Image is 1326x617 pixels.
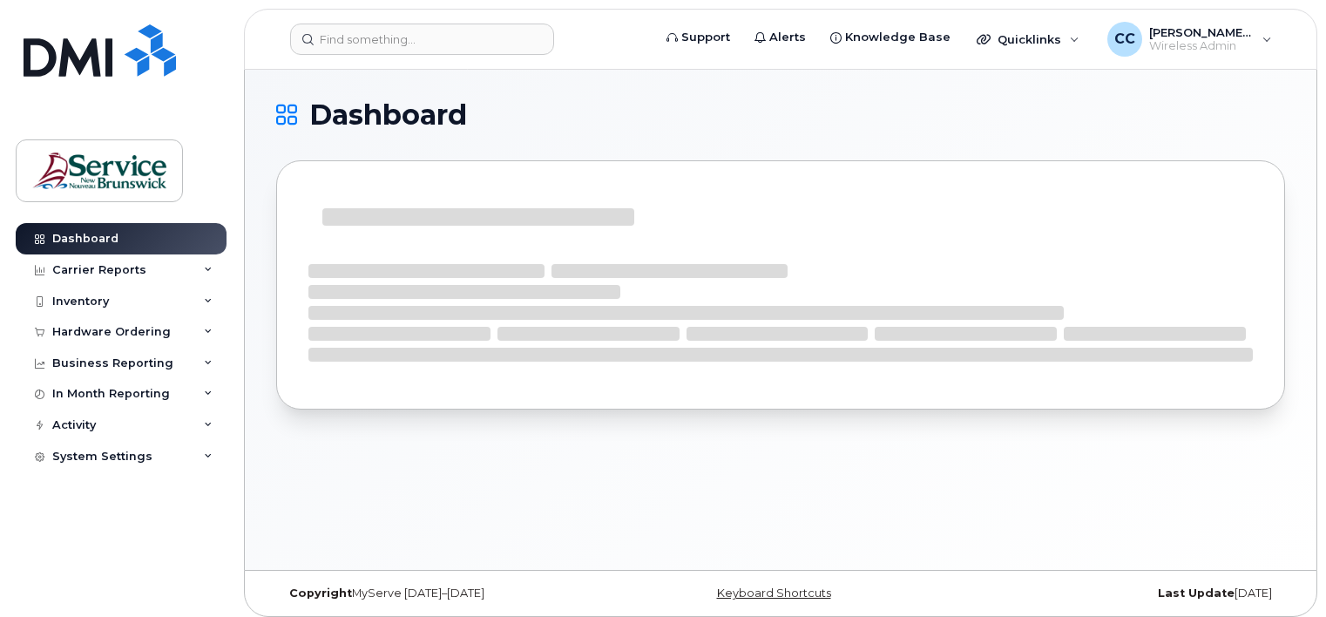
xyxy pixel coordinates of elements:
[289,586,352,600] strong: Copyright
[1158,586,1235,600] strong: Last Update
[717,586,831,600] a: Keyboard Shortcuts
[309,102,467,128] span: Dashboard
[949,586,1285,600] div: [DATE]
[276,586,612,600] div: MyServe [DATE]–[DATE]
